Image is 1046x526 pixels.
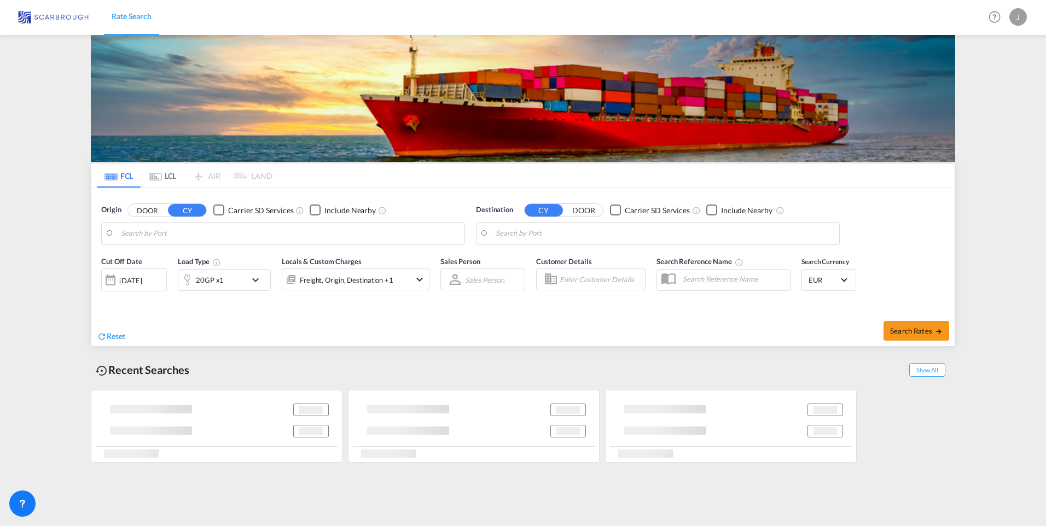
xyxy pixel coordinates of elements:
md-icon: icon-backup-restore [95,364,108,377]
button: CY [525,204,563,217]
button: DOOR [565,204,603,217]
div: Origin DOOR CY Checkbox No InkUnchecked: Search for CY (Container Yard) services for all selected... [91,188,955,346]
button: DOOR [128,204,166,217]
img: 68f3c5c099f711f0a1d6b9e876559da2.jpg [16,5,90,30]
span: Search Rates [890,326,943,335]
div: icon-refreshReset [97,331,125,343]
span: Destination [476,204,513,215]
img: LCL+%26+FCL+BACKGROUND.png [91,35,955,162]
md-icon: icon-refresh [97,331,107,341]
md-icon: Unchecked: Ignores neighbouring ports when fetching rates.Checked : Includes neighbouring ports w... [776,206,785,215]
span: Load Type [178,257,221,266]
div: J [1009,8,1027,26]
md-select: Sales Person [464,272,505,288]
md-tab-item: FCL [97,163,141,188]
button: CY [168,204,206,217]
div: [DATE] [119,276,142,285]
span: Search Currency [801,258,849,266]
md-icon: icon-chevron-down [249,273,268,287]
md-checkbox: Checkbox No Ink [213,204,293,216]
md-pagination-wrapper: Use the left and right arrow keys to navigate between tabs [97,163,272,188]
md-icon: Unchecked: Search for CY (Container Yard) services for all selected carriers.Checked : Search for... [692,206,701,215]
md-icon: Unchecked: Search for CY (Container Yard) services for all selected carriers.Checked : Search for... [295,206,304,215]
span: Show All [909,363,945,377]
span: Cut Off Date [101,257,142,266]
div: Recent Searches [91,358,194,382]
span: Help [985,8,1004,26]
md-icon: icon-chevron-down [413,273,426,286]
div: Carrier SD Services [228,205,293,216]
md-datepicker: Select [101,290,109,305]
input: Search by Port [496,225,834,242]
md-checkbox: Checkbox No Ink [310,204,376,216]
md-tab-item: LCL [141,163,184,188]
md-select: Select Currency: € EUREuro [807,272,850,288]
input: Search Reference Name [677,271,790,287]
div: 20GP x1 [196,272,224,288]
div: [DATE] [101,268,167,291]
div: Freight Origin Destination Factory Stuffingicon-chevron-down [282,268,429,290]
span: Sales Person [440,257,480,266]
span: Rate Search [112,11,152,21]
div: Help [985,8,1009,27]
md-icon: icon-information-outline [212,258,221,267]
div: Include Nearby [324,205,376,216]
div: 20GP x1icon-chevron-down [178,269,271,291]
div: Carrier SD Services [625,205,690,216]
md-icon: Your search will be saved by the below given name [735,258,743,267]
md-icon: Unchecked: Ignores neighbouring ports when fetching rates.Checked : Includes neighbouring ports w... [378,206,387,215]
md-checkbox: Checkbox No Ink [706,204,772,216]
span: Origin [101,204,121,215]
input: Search by Port [121,225,459,242]
div: Freight Origin Destination Factory Stuffing [300,272,393,288]
span: Locals & Custom Charges [282,257,362,266]
button: Search Ratesicon-arrow-right [884,321,949,341]
span: EUR [809,275,839,285]
md-checkbox: Checkbox No Ink [610,204,690,216]
input: Enter Customer Details [560,271,642,288]
div: Include Nearby [721,205,772,216]
span: Reset [107,331,125,341]
span: Search Reference Name [656,257,743,266]
span: Customer Details [536,257,591,266]
md-icon: icon-arrow-right [935,328,943,335]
